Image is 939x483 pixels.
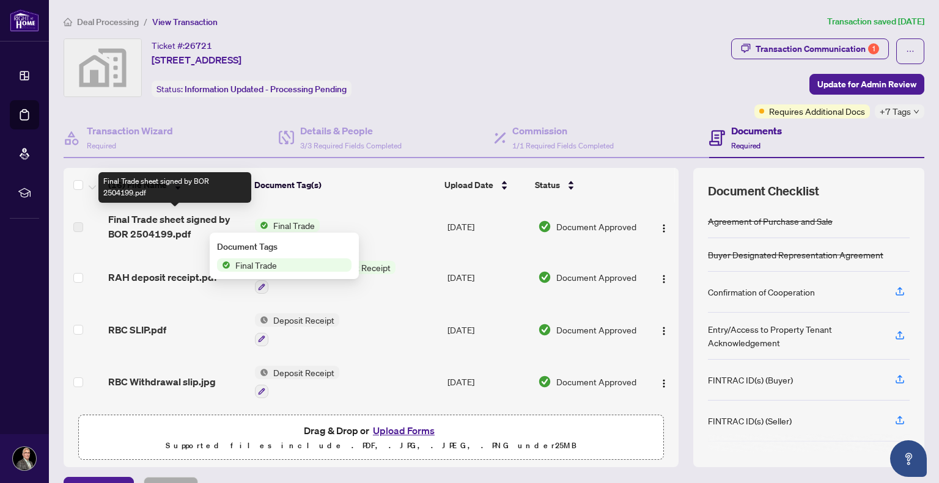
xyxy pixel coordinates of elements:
div: 1 [868,43,879,54]
div: Transaction Communication [756,39,879,59]
button: Status IconDeposit Receipt [255,366,339,399]
span: Deal Processing [77,16,139,27]
img: Status Icon [255,219,268,232]
span: Final Trade sheet signed by BOR 2504199.pdf [108,212,245,241]
button: Open asap [890,440,927,477]
div: FINTRAC ID(s) (Seller) [708,414,792,427]
div: Confirmation of Cooperation [708,285,815,299]
span: Information Updated - Processing Pending [185,84,347,95]
span: Deposit Receipt [268,366,339,379]
button: Logo [654,217,674,236]
th: (16) File Name [103,168,249,202]
span: down [913,109,919,115]
td: [DATE] [443,303,533,356]
div: Ticket #: [152,38,212,53]
td: [DATE] [443,356,533,409]
img: Logo [659,326,669,336]
button: Transaction Communication1 [731,38,889,59]
span: Document Approved [556,375,636,388]
span: Document Checklist [708,183,819,200]
img: svg%3e [64,39,141,96]
div: Entry/Access to Property Tenant Acknowledgement [708,322,880,349]
span: Drag & Drop orUpload FormsSupported files include .PDF, .JPG, .JPEG, .PNG under25MB [79,415,663,460]
th: Upload Date [440,168,530,202]
span: +7 Tags [880,104,911,118]
li: / [144,15,147,29]
p: Supported files include .PDF, .JPG, .JPEG, .PNG under 25 MB [86,438,656,453]
span: RBC SLIP.pdf [108,322,166,337]
span: Deposit Receipt [268,313,339,327]
img: Status Icon [255,366,268,379]
span: Required [87,141,116,150]
td: [DATE] [443,251,533,303]
span: 26721 [185,40,212,51]
td: [DATE] [443,408,533,460]
div: Status: [152,81,352,97]
img: Status Icon [255,313,268,327]
span: home [64,18,72,26]
div: Agreement of Purchase and Sale [708,214,833,228]
div: Document Tags [217,240,352,253]
button: Status IconFinal Trade [255,219,320,232]
h4: Documents [731,123,782,138]
span: 3/3 Required Fields Completed [300,141,402,150]
div: Final Trade sheet signed by BOR 2504199.pdf [98,172,251,203]
span: Document Approved [556,271,636,284]
button: Upload Forms [369,423,438,438]
div: Buyer Designated Representation Agreement [708,248,883,261]
img: Document Status [538,220,551,233]
img: Logo [659,223,669,233]
span: RBC Withdrawal slip.jpg [108,374,216,389]
img: Profile Icon [13,447,36,470]
img: Status Icon [217,258,230,272]
h4: Commission [512,123,614,138]
span: Update for Admin Review [817,74,916,94]
img: Document Status [538,271,551,284]
span: Upload Date [444,178,493,192]
span: View Transaction [152,16,218,27]
span: RAH deposit receipt.pdf [108,270,217,285]
button: Logo [654,267,674,287]
span: Requires Additional Docs [769,104,865,118]
img: Logo [659,379,669,388]
div: FINTRAC ID(s) (Buyer) [708,373,793,387]
span: Final Trade [230,258,282,272]
h4: Details & People [300,123,402,138]
button: Logo [654,320,674,340]
span: Document Approved [556,323,636,336]
span: Required [731,141,760,150]
th: Document Tag(s) [249,168,440,202]
span: [STREET_ADDRESS] [152,53,241,67]
span: 1/1 Required Fields Completed [512,141,614,150]
span: ellipsis [906,47,915,56]
button: Update for Admin Review [809,74,924,95]
span: Drag & Drop or [304,423,438,438]
img: Logo [659,274,669,284]
th: Status [530,168,643,202]
img: logo [10,9,39,32]
span: Document Approved [556,220,636,233]
button: Logo [654,372,674,391]
span: Status [535,178,560,192]
img: Document Status [538,323,551,336]
span: Final Trade [268,219,320,232]
img: Document Status [538,375,551,388]
article: Transaction saved [DATE] [827,15,924,29]
button: Status IconDeposit Receipt [255,313,339,346]
td: [DATE] [443,202,533,251]
h4: Transaction Wizard [87,123,173,138]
